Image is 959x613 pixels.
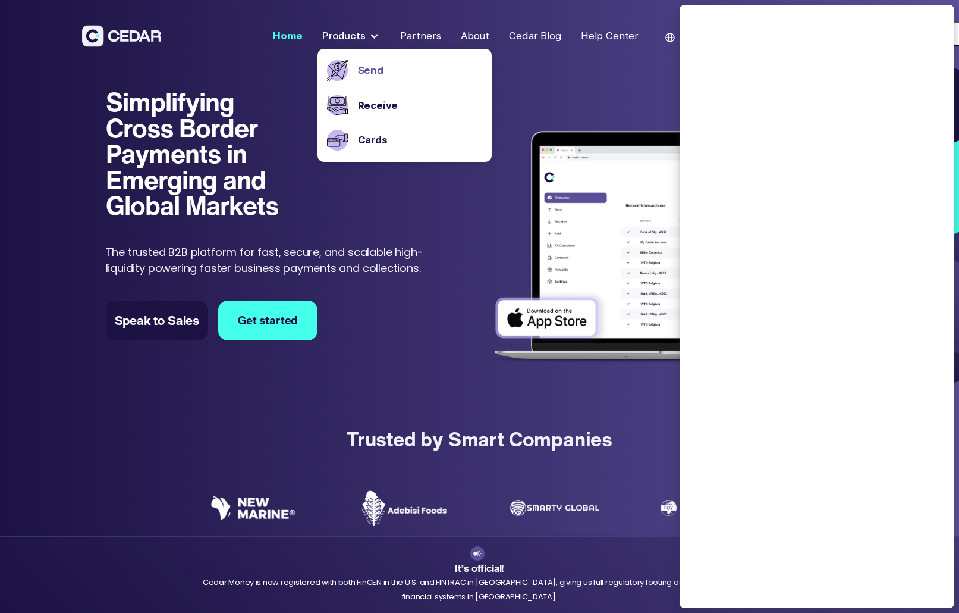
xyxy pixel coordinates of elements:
[486,89,901,373] img: Dashboard of transactions
[358,98,482,113] a: Receive
[106,301,208,340] a: Speak to Sales
[400,29,441,43] div: Partners
[358,133,482,148] a: Cards
[576,23,644,49] a: Help Center
[106,244,436,276] p: The trusted B2B platform for fast, secure, and scalable high-liquidity powering faster business p...
[273,29,302,43] div: Home
[209,496,298,520] img: New Marine logo
[317,24,385,49] div: Products
[317,49,492,162] nav: Products
[661,500,750,516] img: Foy Global Investments Limited Logo
[510,500,599,516] img: Smarty Global logo
[322,29,366,43] div: Products
[106,89,304,218] h1: Simplifying Cross Border Payments in Emerging and Global Markets
[581,29,639,43] div: Help Center
[395,23,446,49] a: Partners
[456,23,495,49] a: About
[218,301,317,340] a: Get started
[360,490,449,527] img: Adebisi Foods logo
[509,29,561,43] div: Cedar Blog
[461,29,489,43] div: About
[268,23,307,49] a: Home
[358,63,482,78] a: Send
[504,23,566,49] a: Cedar Blog
[665,33,675,42] img: world icon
